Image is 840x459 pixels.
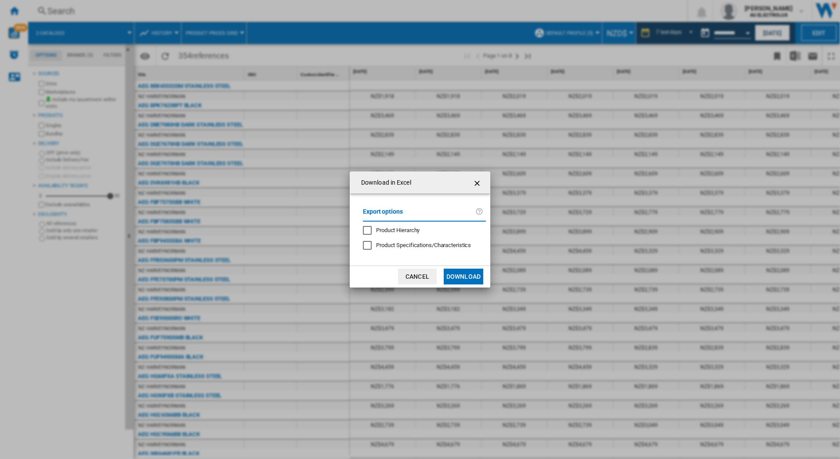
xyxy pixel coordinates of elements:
button: getI18NText('BUTTONS.CLOSE_DIALOG') [469,174,487,191]
md-checkbox: Product Hierarchy [363,226,479,234]
label: Export options [363,207,475,223]
button: Download [444,269,483,284]
span: Product Specifications/Characteristics [376,242,471,248]
div: Only applies to Category View [376,241,471,249]
button: Cancel [398,269,437,284]
h4: Download in Excel [357,178,411,187]
ng-md-icon: getI18NText('BUTTONS.CLOSE_DIALOG') [473,178,483,189]
span: Product Hierarchy [376,227,420,233]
